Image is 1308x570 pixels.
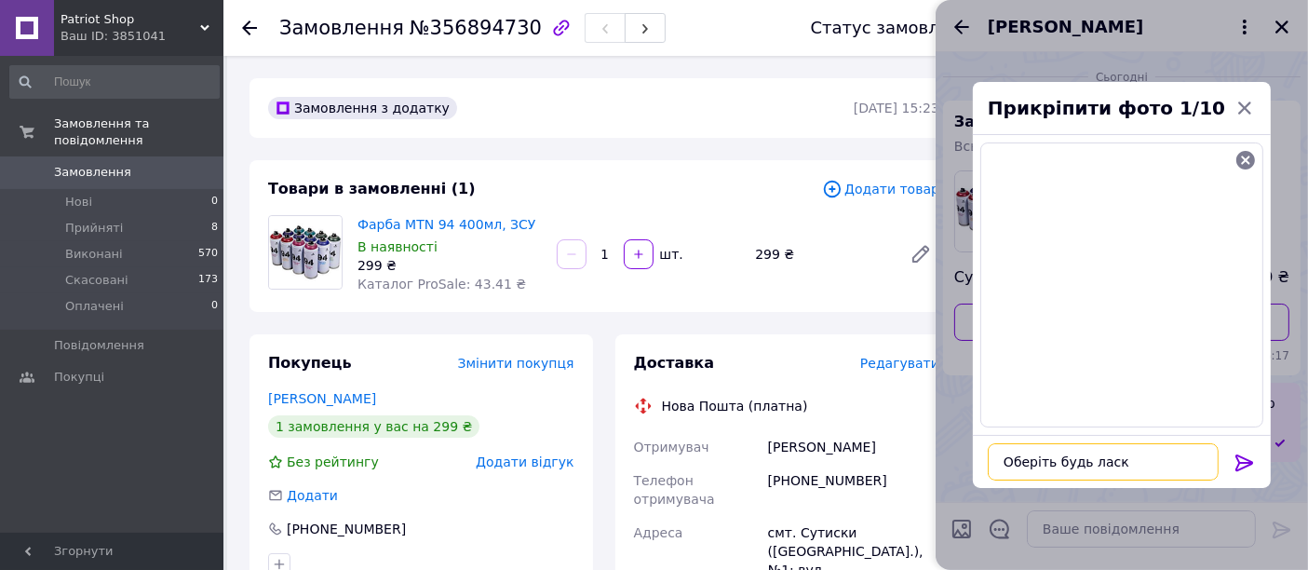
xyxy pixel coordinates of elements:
[268,180,476,197] span: Товари в замовленні (1)
[357,256,542,275] div: 299 ₴
[357,239,438,254] span: В наявності
[822,179,939,199] span: Додати товар
[268,391,376,406] a: [PERSON_NAME]
[54,164,131,181] span: Замовлення
[988,97,1225,119] span: Прикріпити фото 1/10
[198,246,218,263] span: 570
[357,217,535,232] a: Фарба MTN 94 400мл, ЗСУ
[748,241,895,267] div: 299 ₴
[902,236,939,273] a: Редагувати
[287,488,338,503] span: Додати
[65,298,124,315] span: Оплачені
[54,337,144,354] span: Повідомлення
[268,415,479,438] div: 1 замовлення у вас на 299 ₴
[657,397,813,415] div: Нова Пошта (платна)
[476,455,573,469] span: Додати відгук
[211,194,218,210] span: 0
[54,369,104,386] span: Покупці
[860,356,939,371] span: Редагувати
[242,19,257,37] div: Повернутися назад
[198,272,218,289] span: 173
[634,440,709,455] span: Отримувач
[279,17,404,39] span: Замовлення
[634,525,683,540] span: Адреса
[634,354,715,372] span: Доставка
[65,220,123,237] span: Прийняті
[65,246,123,263] span: Виконані
[211,220,218,237] span: 8
[65,272,128,289] span: Скасовані
[764,464,943,516] div: [PHONE_NUMBER]
[458,356,574,371] span: Змінити покупця
[357,277,526,292] span: Каталог ProSale: 43.41 ₴
[211,298,218,315] span: 0
[268,97,457,119] div: Замовлення з додатку
[269,216,342,289] img: Фарба MTN 94 400мл, ЗСУ
[65,194,92,210] span: Нові
[285,520,408,538] div: [PHONE_NUMBER]
[811,19,982,37] div: Статус замовлення
[287,455,379,469] span: Без рейтингу
[655,245,685,264] div: шт.
[61,28,223,45] div: Ваш ID: 3851041
[988,443,1219,481] textarea: Оберіть будь ласк
[61,11,200,28] span: Patriot Shop
[854,101,939,115] time: [DATE] 15:23
[54,115,223,149] span: Замовлення та повідомлення
[764,430,943,464] div: [PERSON_NAME]
[268,354,352,372] span: Покупець
[634,473,715,507] span: Телефон отримувача
[410,17,542,39] span: №356894730
[9,65,220,99] input: Пошук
